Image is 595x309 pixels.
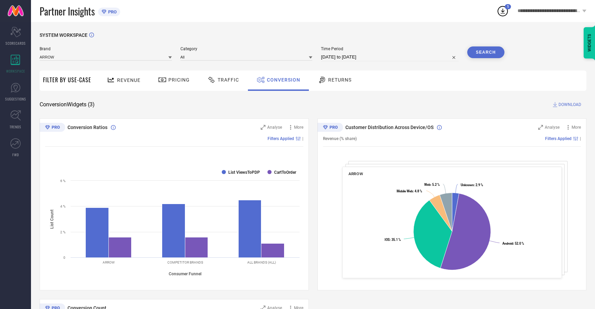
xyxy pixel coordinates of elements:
[345,125,434,130] span: Customer Distribution Across Device/OS
[580,136,581,141] span: |
[180,46,313,51] span: Category
[50,209,54,228] tspan: List Count
[43,76,91,84] span: Filter By Use-Case
[168,77,190,83] span: Pricing
[559,101,581,108] span: DOWNLOAD
[545,136,572,141] span: Filters Applied
[60,179,65,183] text: 6 %
[545,125,560,130] span: Analyse
[502,242,513,245] tspan: Android
[247,260,276,264] text: ALL BRANDS (ALL)
[40,101,95,108] span: Conversion Widgets ( 3 )
[397,189,413,193] tspan: Mobile Web
[67,125,107,130] span: Conversion Ratios
[317,123,343,133] div: Premium
[323,136,357,141] span: Revenue (% share)
[218,77,239,83] span: Traffic
[294,125,303,130] span: More
[274,170,296,175] text: CartToOrder
[6,68,25,74] span: WORKSPACE
[572,125,581,130] span: More
[507,4,509,9] span: 1
[321,46,459,51] span: Time Period
[63,256,65,259] text: 0
[40,4,95,18] span: Partner Insights
[497,5,509,17] div: Open download list
[328,77,352,83] span: Returns
[321,53,459,61] input: Select time period
[60,204,65,208] text: 4 %
[424,183,430,187] tspan: Web
[10,124,21,129] span: TRENDS
[467,46,504,58] button: Search
[228,170,260,175] text: List ViewsToPDP
[103,260,115,264] text: ARROW
[117,77,140,83] span: Revenue
[424,183,440,187] text: : 5.2 %
[169,271,201,276] tspan: Consumer Funnel
[60,230,65,234] text: 2 %
[502,242,524,245] text: : 52.0 %
[397,189,422,193] text: : 4.8 %
[461,183,474,187] tspan: Unknown
[40,123,65,133] div: Premium
[267,77,300,83] span: Conversion
[302,136,303,141] span: |
[461,183,483,187] text: : 2.9 %
[267,125,282,130] span: Analyse
[348,171,363,176] span: ARROW
[167,260,203,264] text: COMPETITOR BRANDS
[40,46,172,51] span: Brand
[384,238,400,242] text: : 35.1 %
[268,136,294,141] span: Filters Applied
[12,152,19,157] span: FWD
[261,125,265,130] svg: Zoom
[6,41,26,46] span: SCORECARDS
[106,9,117,14] span: PRO
[384,238,389,242] tspan: IOS
[538,125,543,130] svg: Zoom
[40,32,87,38] span: SYSTEM WORKSPACE
[5,96,26,102] span: SUGGESTIONS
